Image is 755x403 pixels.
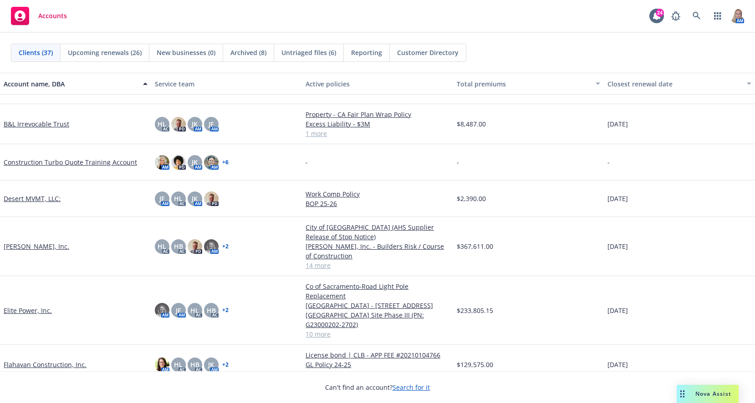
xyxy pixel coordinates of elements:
[174,360,183,369] span: HL
[155,155,169,170] img: photo
[607,242,628,251] span: [DATE]
[4,119,69,129] a: B&L Irrevocable Trust
[397,48,459,57] span: Customer Directory
[607,119,628,129] span: [DATE]
[306,110,449,119] a: Property - CA Fair Plan Wrap Policy
[19,48,53,57] span: Clients (37)
[607,306,628,315] span: [DATE]
[607,79,741,89] div: Closest renewal date
[306,129,449,138] a: 1 more
[306,242,449,261] a: [PERSON_NAME], Inc. - Builders Risk / Course of Construction
[155,358,169,372] img: photo
[306,301,449,329] a: [GEOGRAPHIC_DATA] - [STREET_ADDRESS][GEOGRAPHIC_DATA] Site Phase III (PN: G23000202-2702)
[709,7,727,25] a: Switch app
[306,189,449,199] a: Work Comp Policy
[174,242,183,251] span: HB
[325,383,430,392] span: Can't find an account?
[192,194,198,203] span: JK
[151,73,302,95] button: Service team
[306,222,449,242] a: City of [GEOGRAPHIC_DATA] (AHS Supplier Release of Stop Notice)
[695,390,731,398] span: Nova Assist
[306,119,449,129] a: Excess Liability - $3M
[306,282,449,301] a: Co of Sacramento-Road Light Pole Replacement
[306,199,449,208] a: BOP 25-26
[604,73,755,95] button: Closest renewal date
[7,3,71,29] a: Accounts
[204,191,219,206] img: photo
[4,194,61,203] a: Desert MVMT, LLC:
[174,194,183,203] span: HL
[457,242,493,251] span: $367,611.00
[222,307,229,313] a: + 2
[155,303,169,317] img: photo
[190,360,199,369] span: HB
[230,48,266,57] span: Archived (8)
[656,9,664,17] div: 24
[4,360,87,369] a: Flahavan Construction, Inc.
[677,385,739,403] button: Nova Assist
[38,12,67,20] span: Accounts
[393,383,430,392] a: Search for it
[4,157,137,167] a: Construction Turbo Quote Training Account
[453,73,604,95] button: Total premiums
[306,360,449,369] a: GL Policy 24-25
[351,48,382,57] span: Reporting
[457,360,493,369] span: $129,575.00
[457,194,486,203] span: $2,390.00
[306,369,449,379] a: 1 more
[607,194,628,203] span: [DATE]
[209,119,214,129] span: JF
[159,194,164,203] span: JF
[222,244,229,249] a: + 2
[457,79,591,89] div: Total premiums
[155,79,299,89] div: Service team
[457,306,493,315] span: $233,805.15
[190,306,199,315] span: HL
[306,157,308,167] span: -
[207,306,216,315] span: HB
[222,160,229,165] a: + 6
[607,157,610,167] span: -
[222,362,229,368] a: + 2
[306,329,449,339] a: 10 more
[204,155,219,170] img: photo
[171,155,186,170] img: photo
[457,119,486,129] span: $8,487.00
[306,261,449,270] a: 14 more
[302,73,453,95] button: Active policies
[158,119,166,129] span: HL
[607,360,628,369] span: [DATE]
[192,119,198,129] span: JK
[281,48,336,57] span: Untriaged files (6)
[688,7,706,25] a: Search
[729,9,744,23] img: photo
[306,79,449,89] div: Active policies
[4,242,69,251] a: [PERSON_NAME], Inc.
[158,242,166,251] span: HL
[306,350,449,360] a: License bond | CLB - APP FEE #20210104766
[677,385,688,403] div: Drag to move
[457,157,459,167] span: -
[192,157,198,167] span: JK
[204,239,219,254] img: photo
[68,48,142,57] span: Upcoming renewals (26)
[171,117,186,131] img: photo
[667,7,685,25] a: Report a Bug
[188,239,202,254] img: photo
[208,360,214,369] span: JK
[157,48,215,57] span: New businesses (0)
[176,306,181,315] span: JF
[4,79,138,89] div: Account name, DBA
[4,306,52,315] a: Elite Power, Inc.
